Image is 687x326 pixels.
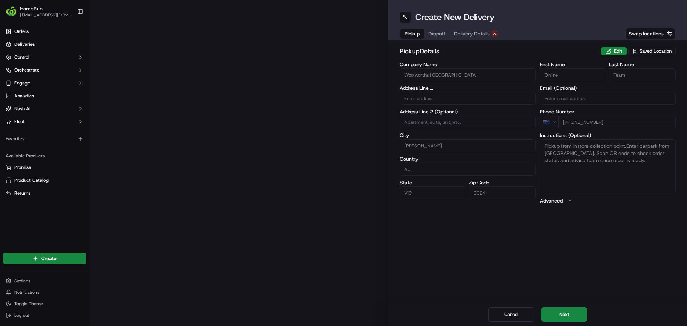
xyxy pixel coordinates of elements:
h2: pickup Details [400,46,596,56]
span: Settings [14,278,30,284]
button: HomeRun [20,5,43,12]
span: Control [14,54,29,60]
span: Create [41,255,57,262]
a: Product Catalog [6,177,83,184]
label: City [400,133,536,138]
input: Enter address [400,92,536,105]
button: Toggle Theme [3,299,86,309]
span: Orders [14,28,29,35]
label: State [400,180,466,185]
button: Engage [3,77,86,89]
div: Favorites [3,133,86,145]
button: Next [541,307,587,322]
button: Settings [3,276,86,286]
input: Enter country [400,163,536,176]
a: Orders [3,26,86,37]
span: Dropoff [428,30,445,37]
span: Engage [14,80,30,86]
button: Returns [3,188,86,199]
button: HomeRunHomeRun[EMAIL_ADDRESS][DOMAIN_NAME] [3,3,74,20]
button: Notifications [3,287,86,297]
span: Orchestrate [14,67,39,73]
span: Pickup [405,30,420,37]
span: Nash AI [14,106,30,112]
input: Enter last name [609,68,676,81]
a: Returns [6,190,83,196]
span: Deliveries [14,41,35,48]
button: Nash AI [3,103,86,115]
button: Orchestrate [3,64,86,76]
label: First Name [540,62,606,67]
label: Zip Code [469,180,536,185]
button: Advanced [540,197,676,204]
span: Delivery Details [454,30,490,37]
button: Create [3,253,86,264]
input: Enter email address [540,92,676,105]
label: Email (Optional) [540,86,676,91]
div: Available Products [3,150,86,162]
span: Toggle Theme [14,301,43,307]
button: Control [3,52,86,63]
label: Phone Number [540,109,676,114]
label: Company Name [400,62,536,67]
span: Log out [14,312,29,318]
span: Returns [14,190,30,196]
input: Enter company name [400,68,536,81]
input: Enter state [400,186,466,199]
label: Address Line 1 [400,86,536,91]
button: Log out [3,310,86,320]
label: Advanced [540,197,563,204]
span: Saved Location [639,48,672,54]
button: Promise [3,162,86,173]
button: Swap locations [625,28,676,39]
a: Promise [6,164,83,171]
label: Last Name [609,62,676,67]
button: Edit [601,47,627,55]
span: Promise [14,164,31,171]
button: [EMAIL_ADDRESS][DOMAIN_NAME] [20,12,71,18]
span: Swap locations [629,30,664,37]
span: Fleet [14,118,25,125]
button: Cancel [488,307,534,322]
label: Country [400,156,536,161]
span: Analytics [14,93,34,99]
input: Enter first name [540,68,606,81]
input: Enter zip code [469,186,536,199]
input: Apartment, suite, unit, etc. [400,116,536,128]
textarea: Pickup from instore collection point.Enter carpark from [GEOGRAPHIC_DATA]. Scan QR code to check ... [540,139,676,193]
button: Saved Location [628,46,676,56]
h1: Create New Delivery [415,11,494,23]
a: Deliveries [3,39,86,50]
label: Instructions (Optional) [540,133,676,138]
span: Notifications [14,289,39,295]
a: Analytics [3,90,86,102]
span: Product Catalog [14,177,49,184]
button: Product Catalog [3,175,86,186]
label: Address Line 2 (Optional) [400,109,536,114]
input: Enter city [400,139,536,152]
img: HomeRun [6,6,17,17]
button: Fleet [3,116,86,127]
input: Enter phone number [558,116,676,128]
